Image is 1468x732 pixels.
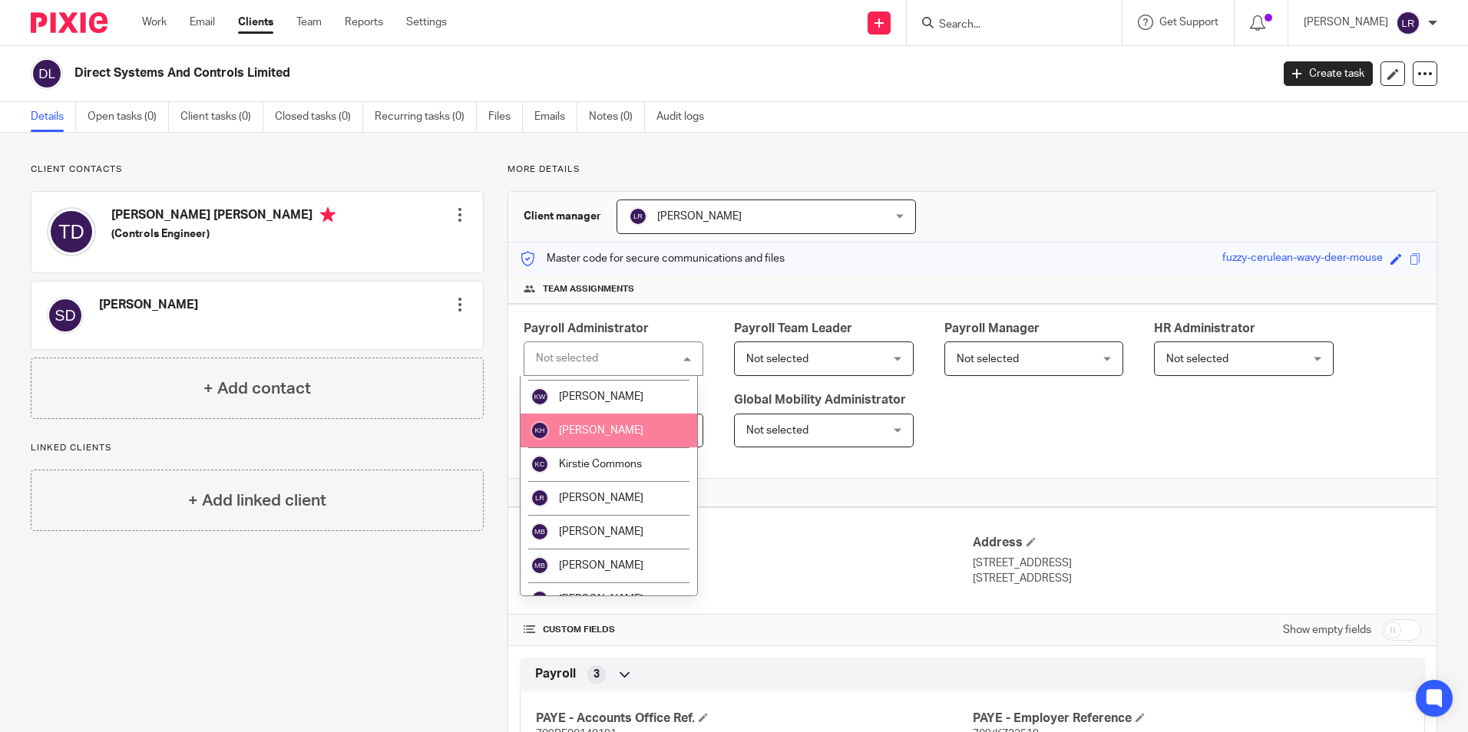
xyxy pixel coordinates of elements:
h4: PAYE - Employer Reference [973,711,1409,727]
img: svg%3E [531,455,549,473]
img: svg%3E [531,387,549,406]
p: Payroll Bureau Client [524,556,972,571]
img: svg%3E [531,421,549,440]
input: Search [937,18,1076,32]
h4: [PERSON_NAME] [99,297,198,313]
img: svg%3E [531,523,549,541]
p: Client contacts [31,163,484,176]
p: Master code for secure communications and files [520,251,785,266]
h4: + Add contact [203,377,311,401]
span: Get Support [1159,17,1218,28]
img: Pixie [31,12,107,33]
h4: [PERSON_NAME] [PERSON_NAME] [111,207,336,226]
div: Not selected [536,353,598,364]
span: Payroll Administrator [524,322,649,335]
h4: CUSTOM FIELDS [524,624,972,636]
a: Open tasks (0) [88,102,169,132]
h2: Direct Systems And Controls Limited [74,65,1023,81]
span: Not selected [1166,354,1228,364]
span: [PERSON_NAME] [559,594,643,605]
a: Team [296,15,322,30]
a: Recurring tasks (0) [375,102,477,132]
h4: Client type [524,535,972,551]
span: Not selected [957,354,1019,364]
img: svg%3E [47,207,96,256]
div: fuzzy-cerulean-wavy-deer-mouse [1222,250,1383,268]
h4: PAYE - Accounts Office Ref. [536,711,972,727]
span: Kirstie Commons [559,459,642,470]
label: Show empty fields [1283,622,1371,638]
a: Reports [345,15,383,30]
a: Work [142,15,167,30]
h5: (Controls Engineer) [111,226,336,242]
h4: + Add linked client [188,489,326,513]
h4: Address [973,535,1421,551]
h3: Client manager [524,209,601,224]
a: Settings [406,15,447,30]
p: [PERSON_NAME] [1304,15,1388,30]
img: svg%3E [629,207,647,226]
span: Payroll Manager [944,322,1040,335]
span: [PERSON_NAME] [559,560,643,571]
img: svg%3E [531,590,549,608]
span: [PERSON_NAME] [559,526,643,537]
span: [PERSON_NAME] [657,211,742,222]
a: Notes (0) [589,102,645,132]
span: Not selected [746,425,808,436]
a: Emails [534,102,577,132]
span: [PERSON_NAME] [559,425,643,436]
a: Client tasks (0) [180,102,263,132]
span: [PERSON_NAME] [559,493,643,503]
a: Files [488,102,523,132]
span: Team assignments [543,283,634,295]
i: Primary [320,207,336,223]
a: Create task [1284,61,1373,86]
img: svg%3E [47,297,84,334]
p: More details [508,163,1437,176]
img: svg%3E [31,58,63,90]
p: [STREET_ADDRESS] [973,556,1421,571]
p: [STREET_ADDRESS] [973,571,1421,586]
span: 3 [593,667,600,682]
a: Audit logs [656,102,716,132]
img: svg%3E [531,489,549,507]
p: Linked clients [31,442,484,454]
a: Details [31,102,76,132]
img: svg%3E [531,556,549,575]
span: Global Mobility Administrator [734,394,906,406]
span: HR Administrator [1154,322,1255,335]
img: svg%3E [1396,11,1420,35]
a: Clients [238,15,273,30]
span: Payroll Team Leader [734,322,852,335]
span: Payroll [535,666,576,682]
span: [PERSON_NAME] [559,391,643,402]
span: Not selected [746,354,808,364]
a: Closed tasks (0) [275,102,363,132]
a: Email [190,15,215,30]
